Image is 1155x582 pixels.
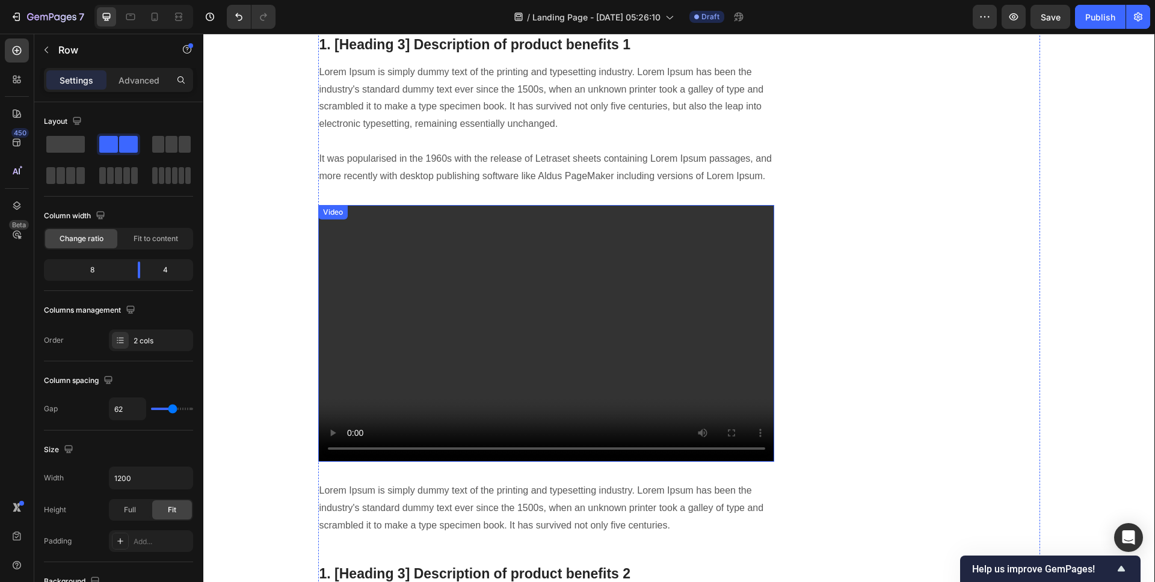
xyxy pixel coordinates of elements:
[134,536,190,547] div: Add...
[44,442,76,458] div: Size
[44,373,115,389] div: Column spacing
[532,11,661,23] span: Landing Page - [DATE] 05:26:10
[1041,12,1061,22] span: Save
[972,563,1114,575] span: Help us improve GemPages!
[44,473,64,483] div: Width
[134,233,178,244] span: Fit to content
[5,5,90,29] button: 7
[58,43,161,57] p: Row
[701,11,719,22] span: Draft
[60,233,103,244] span: Change ratio
[119,74,159,87] p: Advanced
[1085,11,1115,23] div: Publish
[44,302,138,319] div: Columns management
[44,114,84,130] div: Layout
[11,128,29,138] div: 450
[44,208,108,224] div: Column width
[109,398,146,420] input: Auto
[60,74,93,87] p: Settings
[134,335,190,346] div: 2 cols
[46,262,128,278] div: 8
[1030,5,1070,29] button: Save
[972,562,1129,576] button: Show survey - Help us improve GemPages!
[44,335,64,346] div: Order
[44,504,66,515] div: Height
[9,220,29,230] div: Beta
[109,467,192,489] input: Auto
[117,531,571,550] p: 1. [Heading 3] Description of product benefits 2
[1075,5,1126,29] button: Publish
[44,536,72,547] div: Padding
[527,11,530,23] span: /
[44,403,58,414] div: Gap
[1114,523,1143,552] div: Open Intercom Messenger
[168,504,176,515] span: Fit
[150,262,191,278] div: 4
[227,5,276,29] div: Undo/Redo
[203,34,1155,582] iframe: Design area
[79,10,84,24] p: 7
[124,504,136,515] span: Full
